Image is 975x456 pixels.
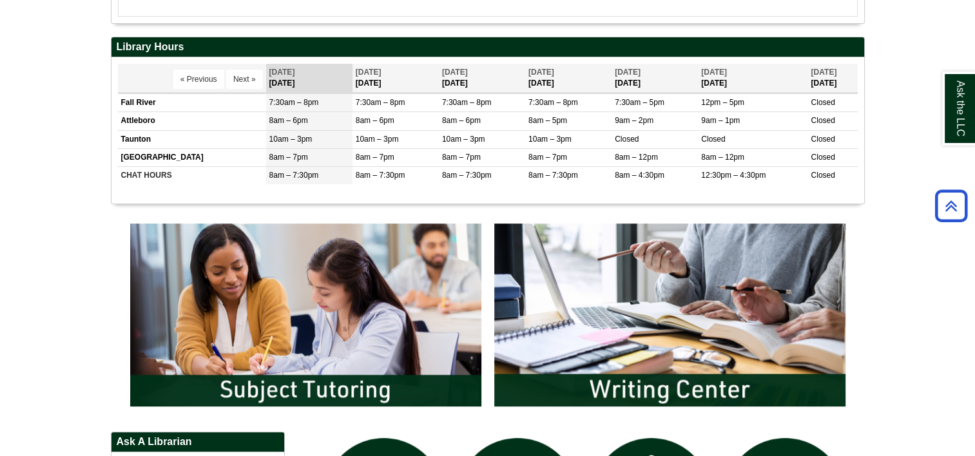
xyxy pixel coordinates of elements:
[356,171,405,180] span: 8am – 7:30pm
[356,135,399,144] span: 10am – 3pm
[439,64,525,93] th: [DATE]
[528,68,554,77] span: [DATE]
[442,116,481,125] span: 8am – 6pm
[528,116,567,125] span: 8am – 5pm
[269,98,319,107] span: 7:30am – 8pm
[811,171,835,180] span: Closed
[931,197,972,214] a: Back to Top
[528,171,578,180] span: 8am – 7:30pm
[615,98,664,107] span: 7:30am – 5pm
[442,135,485,144] span: 10am – 3pm
[118,130,266,148] td: Taunton
[226,70,263,89] button: Next »
[269,171,319,180] span: 8am – 7:30pm
[111,432,284,452] h2: Ask A Librarian
[356,68,381,77] span: [DATE]
[701,116,740,125] span: 9am – 1pm
[442,98,492,107] span: 7:30am – 8pm
[615,171,664,180] span: 8am – 4:30pm
[356,116,394,125] span: 8am – 6pm
[811,153,835,162] span: Closed
[701,98,744,107] span: 12pm – 5pm
[269,116,308,125] span: 8am – 6pm
[269,153,308,162] span: 8am – 7pm
[442,171,492,180] span: 8am – 7:30pm
[118,94,266,112] td: Fall River
[701,135,725,144] span: Closed
[356,153,394,162] span: 8am – 7pm
[615,153,658,162] span: 8am – 12pm
[615,68,641,77] span: [DATE]
[701,171,766,180] span: 12:30pm – 4:30pm
[807,64,857,93] th: [DATE]
[442,153,481,162] span: 8am – 7pm
[701,68,727,77] span: [DATE]
[811,116,835,125] span: Closed
[811,135,835,144] span: Closed
[528,98,578,107] span: 7:30am – 8pm
[612,64,698,93] th: [DATE]
[525,64,612,93] th: [DATE]
[528,135,572,144] span: 10am – 3pm
[269,135,313,144] span: 10am – 3pm
[118,166,266,184] td: CHAT HOURS
[488,217,852,413] img: Writing Center Information
[698,64,807,93] th: [DATE]
[811,68,836,77] span: [DATE]
[811,98,835,107] span: Closed
[352,64,439,93] th: [DATE]
[701,153,744,162] span: 8am – 12pm
[615,135,639,144] span: Closed
[124,217,852,419] div: slideshow
[118,148,266,166] td: [GEOGRAPHIC_DATA]
[111,37,864,57] h2: Library Hours
[442,68,468,77] span: [DATE]
[118,112,266,130] td: Attleboro
[269,68,295,77] span: [DATE]
[356,98,405,107] span: 7:30am – 8pm
[615,116,653,125] span: 9am – 2pm
[528,153,567,162] span: 8am – 7pm
[266,64,352,93] th: [DATE]
[173,70,224,89] button: « Previous
[124,217,488,413] img: Subject Tutoring Information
